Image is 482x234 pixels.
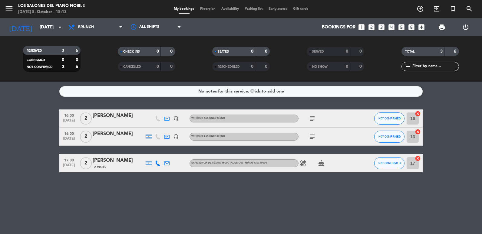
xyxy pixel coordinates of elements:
strong: 6 [454,49,457,54]
span: RESERVED [27,49,42,52]
span: 2 [80,112,92,125]
i: power_settings_new [462,24,469,31]
span: [DATE] [61,163,77,170]
span: [DATE] [61,119,77,125]
span: 2 [80,157,92,169]
strong: 0 [265,64,269,69]
span: 17:00 [61,156,77,163]
i: turned_in_not [449,5,457,12]
span: [DATE] [61,137,77,144]
div: [PERSON_NAME] [93,112,144,120]
span: NOT CONFIRMED [27,66,53,69]
i: add_circle_outline [417,5,424,12]
strong: 0 [251,64,253,69]
span: CANCELLED [123,65,141,68]
i: looks_one [358,23,365,31]
button: menu [5,4,14,15]
i: cancel [415,155,421,161]
i: menu [5,4,14,13]
i: looks_6 [408,23,415,31]
i: add_box [418,23,425,31]
strong: 0 [265,49,269,54]
span: 2 Visits [94,165,106,170]
i: exit_to_app [433,5,440,12]
strong: 0 [346,64,348,69]
i: cancel [415,129,421,135]
i: filter_list [404,63,412,70]
span: 16:00 [61,112,77,119]
span: NOT CONFIRMED [378,117,401,120]
div: No notes for this service. Click to add one [198,88,284,95]
strong: 3 [440,49,443,54]
span: 2 [80,131,92,143]
span: CHECK INS [123,50,140,53]
button: NOT CONFIRMED [374,157,404,169]
span: CONFIRMED [27,59,45,62]
strong: 0 [170,64,174,69]
strong: 0 [62,58,64,62]
strong: 3 [62,48,64,53]
i: cancel [415,111,421,117]
strong: 6 [76,48,79,53]
span: TOTAL [405,50,414,53]
i: looks_two [368,23,375,31]
span: NO SHOW [312,65,328,68]
span: Waiting list [242,7,266,11]
i: subject [309,133,316,140]
span: Availability [218,7,242,11]
strong: 0 [359,64,363,69]
span: Gift cards [290,7,311,11]
i: [DATE] [5,21,37,34]
i: arrow_drop_down [56,24,64,31]
span: EXPERIENCIA DE TÉ [191,162,267,164]
span: 16:00 [61,130,77,137]
span: Bookings for [322,25,355,30]
strong: 0 [346,49,348,54]
div: LOG OUT [454,18,477,36]
strong: 0 [359,49,363,54]
i: looks_5 [398,23,405,31]
span: My bookings [171,7,197,11]
span: Brunch [78,25,94,29]
span: NOT CONFIRMED [378,161,401,165]
span: NOT CONFIRMED [378,135,401,138]
strong: 3 [62,65,64,69]
i: looks_3 [378,23,385,31]
i: subject [309,115,316,122]
span: RESCHEDULED [218,65,240,68]
div: [PERSON_NAME] [93,157,144,164]
span: SEATED [218,50,229,53]
span: print [438,24,445,31]
strong: 0 [251,49,253,54]
i: healing [299,160,307,167]
strong: 6 [76,65,79,69]
span: Without assigned menu [191,117,225,119]
div: [PERSON_NAME] [93,130,144,138]
strong: 0 [157,64,159,69]
div: [DATE] 8. October - 18:13 [18,9,85,15]
span: Floorplan [197,7,218,11]
strong: 0 [76,58,79,62]
i: cake [318,160,325,167]
i: headset_mic [173,134,179,139]
input: Filter by name... [412,63,459,70]
span: Without assigned menu [191,135,225,138]
i: looks_4 [388,23,395,31]
strong: 0 [170,49,174,54]
i: search [466,5,473,12]
div: Los Salones del Piano Nobile [18,3,85,9]
span: SERVED [312,50,324,53]
button: NOT CONFIRMED [374,112,404,125]
strong: 0 [157,49,159,54]
span: , ARS 46000 (Adultos) | Niños ARS 39000 [215,162,267,164]
i: headset_mic [173,116,179,121]
span: Early-access [266,7,290,11]
button: NOT CONFIRMED [374,131,404,143]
